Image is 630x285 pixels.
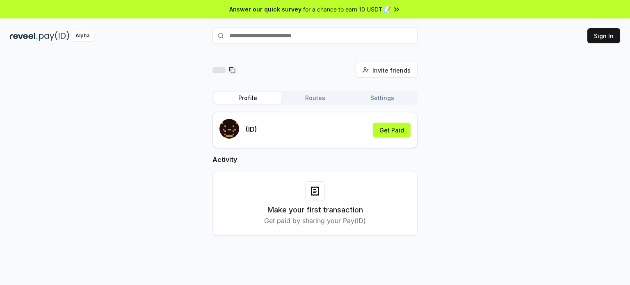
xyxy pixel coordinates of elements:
[281,92,349,104] button: Routes
[212,155,418,164] h2: Activity
[356,63,418,78] button: Invite friends
[246,124,257,134] p: (ID)
[349,92,416,104] button: Settings
[303,5,391,14] span: for a chance to earn 10 USDT 📝
[71,31,94,41] div: Alpha
[373,123,411,137] button: Get Paid
[10,31,37,41] img: reveel_dark
[229,5,301,14] span: Answer our quick survey
[214,92,281,104] button: Profile
[587,28,620,43] button: Sign In
[39,31,69,41] img: pay_id
[264,216,366,226] p: Get paid by sharing your Pay(ID)
[372,66,411,75] span: Invite friends
[267,204,363,216] h3: Make your first transaction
